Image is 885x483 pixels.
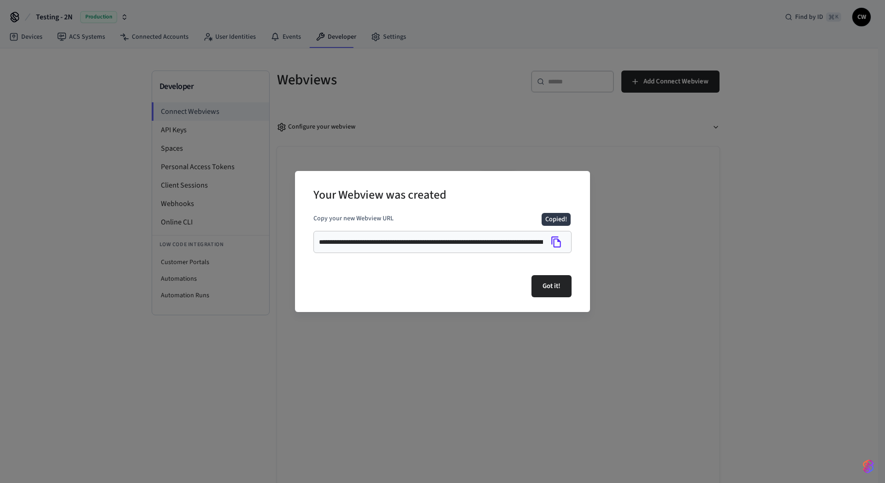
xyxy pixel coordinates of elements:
[547,232,566,252] button: Copied!
[531,275,572,297] button: Got it!
[542,213,571,226] div: Copied!
[313,182,446,210] h2: Your Webview was created
[863,459,874,474] img: SeamLogoGradient.69752ec5.svg
[313,214,572,224] p: Copy your new Webview URL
